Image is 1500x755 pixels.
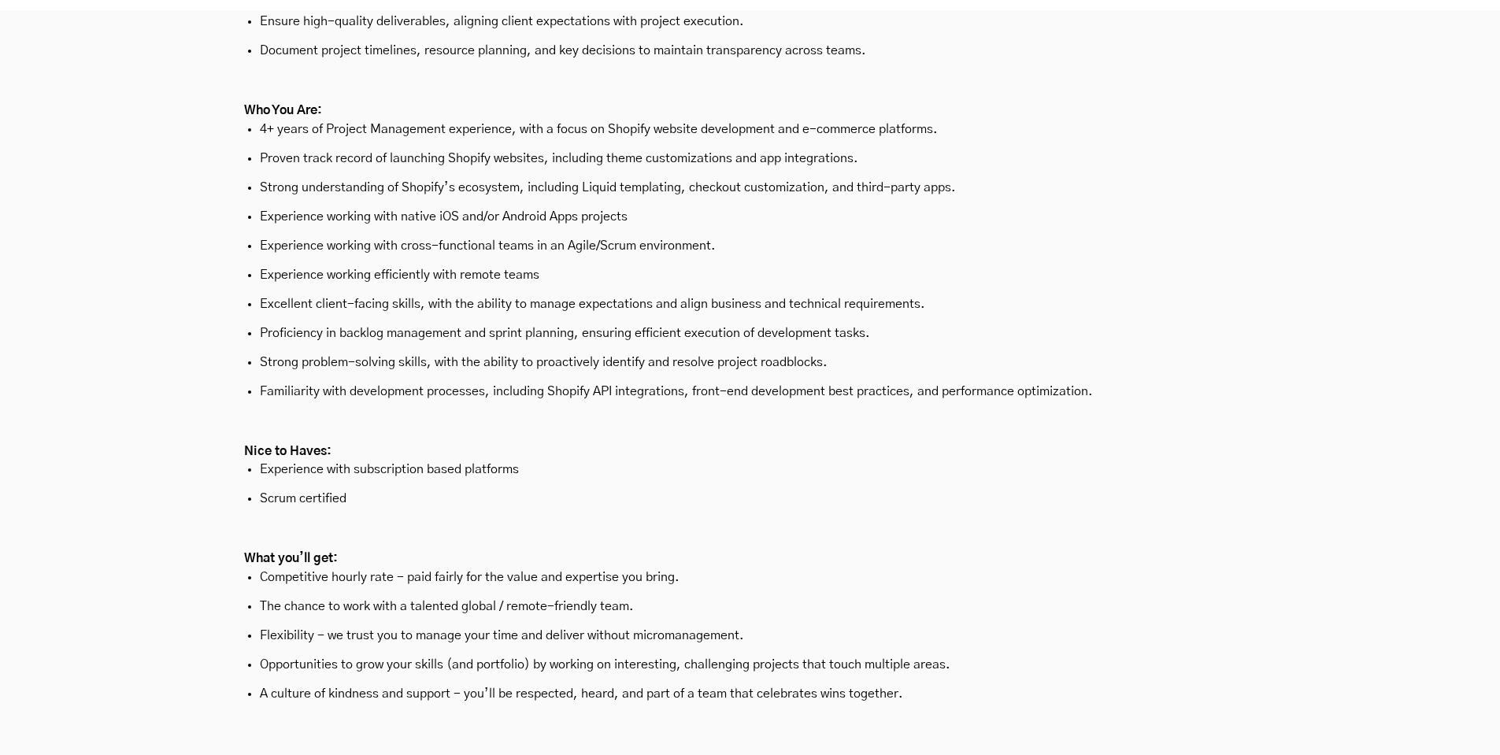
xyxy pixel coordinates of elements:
p: A culture of kindness and support - you’ll be respected, heard, and part of a team that celebrate... [260,686,1240,702]
h2: Who You Are: [244,101,1256,121]
p: Familiarity with development processes, including Shopify API integrations, front-end development... [260,383,1240,400]
h2: Nice to Haves: [244,442,1256,462]
p: Strong understanding of Shopify’s ecosystem, including Liquid templating, checkout customization,... [260,179,1240,196]
p: Proven track record of launching Shopify websites, including theme customizations and app integra... [260,150,1240,167]
p: Experience with subscription based platforms [260,461,1240,478]
p: Proficiency in backlog management and sprint planning, ensuring efficient execution of developmen... [260,325,1240,342]
p: Opportunities to grow your skills (and portfolio) by working on interesting, challenging projects... [260,657,1240,673]
p: Strong problem-solving skills, with the ability to proactively identify and resolve project roadb... [260,354,1240,371]
p: Experience working with cross-functional teams in an Agile/Scrum environment. [260,238,1240,254]
p: 4+ years of Project Management experience, with a focus on Shopify website development and e-comm... [260,121,1240,138]
p: Experience working efficiently with remote teams [260,267,1240,283]
p: Ensure high-quality deliverables, aligning client expectations with project execution. [260,13,1240,30]
p: The chance to work with a talented global / remote-friendly team. [260,598,1240,615]
p: Document project timelines, resource planning, and key decisions to maintain transparency across ... [260,43,1240,59]
h2: What you’ll get: [244,549,1256,569]
p: Experience working with native iOS and/or Android Apps projects [260,209,1240,225]
p: Scrum certified [260,490,1240,507]
p: Flexibility - we trust you to manage your time and deliver without micromanagement. [260,627,1240,644]
p: Excellent client-facing skills, with the ability to manage expectations and align business and te... [260,296,1240,313]
p: Competitive hourly rate - paid fairly for the value and expertise you bring. [260,569,1240,586]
